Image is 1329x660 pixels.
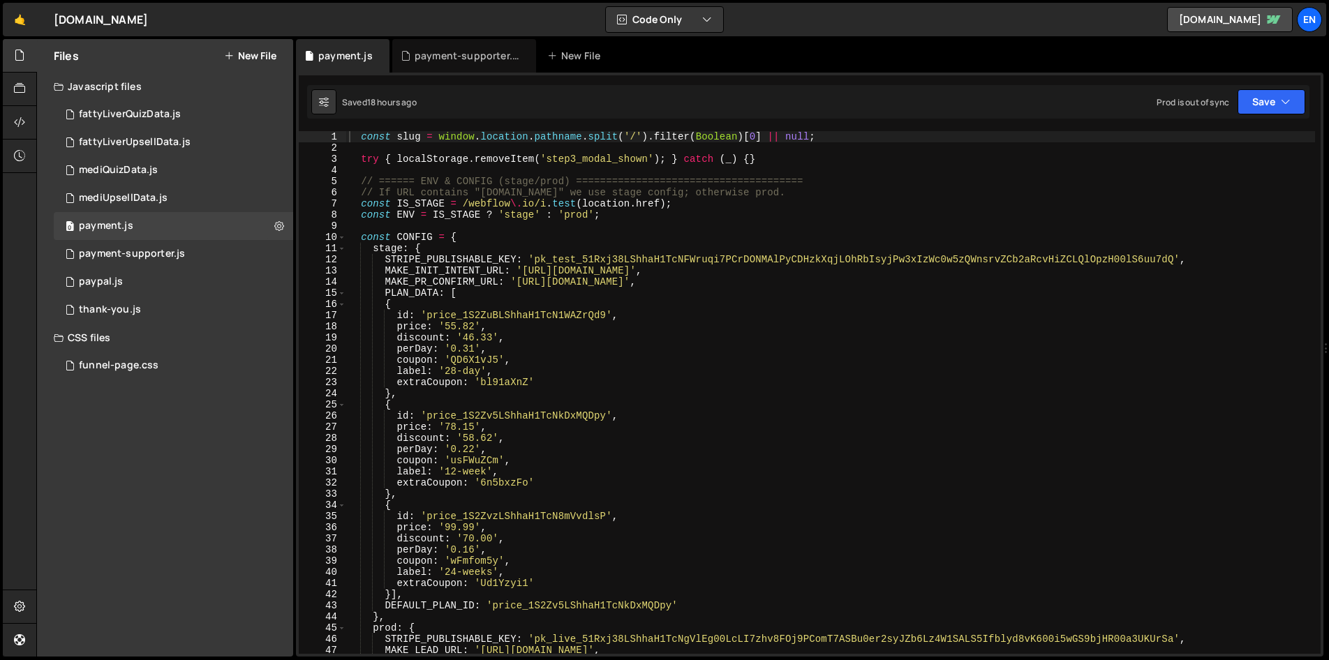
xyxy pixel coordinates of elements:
div: payment.js [79,220,133,232]
div: mediUpsellData.js [79,192,168,204]
div: 6 [299,187,346,198]
div: 23 [299,377,346,388]
div: 45 [299,622,346,633]
div: 16956/46524.js [54,296,293,324]
div: 5 [299,176,346,187]
div: 16956/46551.js [54,212,293,240]
div: New File [547,49,606,63]
div: 17 [299,310,346,321]
div: 28 [299,433,346,444]
div: 22 [299,366,346,377]
div: 35 [299,511,346,522]
div: 44 [299,611,346,622]
div: 33 [299,488,346,500]
div: 43 [299,600,346,611]
div: 46 [299,633,346,645]
div: 16956/46566.js [54,100,293,128]
div: Javascript files [37,73,293,100]
div: 36 [299,522,346,533]
div: 30 [299,455,346,466]
div: 18 hours ago [367,96,417,108]
div: 18 [299,321,346,332]
div: 16956/46552.js [54,240,293,268]
div: 2 [299,142,346,153]
div: payment-supporter.js [415,49,519,63]
div: 3 [299,153,346,165]
button: New File [224,50,276,61]
div: 16956/47008.css [54,352,293,380]
a: [DOMAIN_NAME] [1167,7,1293,32]
div: 37 [299,533,346,544]
span: 0 [66,222,74,233]
div: 31 [299,466,346,477]
div: 10 [299,232,346,243]
a: 🤙 [3,3,37,36]
div: payment.js [318,49,373,63]
div: 26 [299,410,346,421]
h2: Files [54,48,79,63]
div: 13 [299,265,346,276]
div: payment-supporter.js [79,248,185,260]
div: 34 [299,500,346,511]
div: 12 [299,254,346,265]
div: CSS files [37,324,293,352]
div: 11 [299,243,346,254]
div: Prod is out of sync [1157,96,1229,108]
button: Save [1238,89,1305,114]
div: 41 [299,578,346,589]
div: 38 [299,544,346,555]
div: 27 [299,421,346,433]
div: 42 [299,589,346,600]
div: 16956/46550.js [54,268,293,296]
div: 15 [299,287,346,299]
div: 29 [299,444,346,455]
div: fattyLiverQuizData.js [79,108,181,121]
div: mediQuizData.js [79,164,158,177]
div: 21 [299,354,346,366]
div: 24 [299,388,346,399]
div: 8 [299,209,346,220]
div: [DOMAIN_NAME] [54,11,148,28]
div: 40 [299,567,346,578]
div: paypal.js [79,276,123,288]
div: thank-you.js [79,303,141,316]
div: 1 [299,131,346,142]
div: 47 [299,645,346,656]
div: 32 [299,477,346,488]
div: 16 [299,299,346,310]
div: funnel-page.css [79,359,158,372]
div: 4 [299,165,346,176]
div: 16956/46565.js [54,128,293,156]
a: En [1297,7,1322,32]
div: 39 [299,555,346,567]
div: 16956/46701.js [54,184,293,212]
div: 14 [299,276,346,287]
div: 25 [299,399,346,410]
div: Saved [342,96,417,108]
button: Code Only [606,7,723,32]
div: 19 [299,332,346,343]
div: fattyLiverUpsellData.js [79,136,191,149]
div: 7 [299,198,346,209]
div: 20 [299,343,346,354]
div: 9 [299,220,346,232]
div: 16956/46700.js [54,156,293,184]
